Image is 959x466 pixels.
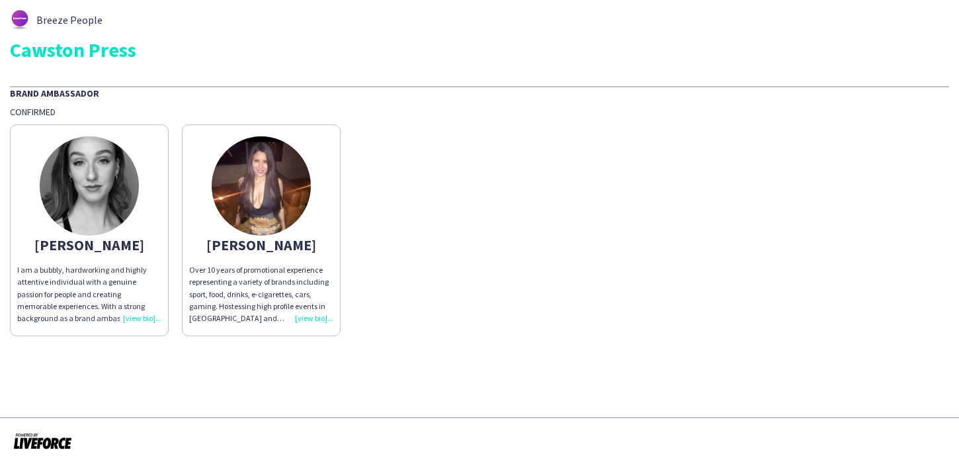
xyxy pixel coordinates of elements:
[17,264,161,324] div: I am a bubbly, hardworking and highly attentive individual with a genuine passion for people and ...
[17,239,161,251] div: [PERSON_NAME]
[36,14,103,26] span: Breeze People
[10,10,30,30] img: thumb-62876bd588459.png
[189,239,333,251] div: [PERSON_NAME]
[40,136,139,236] img: thumb-67ad6ee065f63.jpeg
[10,86,949,99] div: Brand Ambassador
[10,40,949,60] div: Cawston Press
[13,432,72,450] img: Powered by Liveforce
[212,136,311,236] img: thumb-67bf3a0ba37e5.jpg
[189,264,333,324] div: Over 10 years of promotional experience representing a variety of brands including sport, food, d...
[10,106,949,118] div: Confirmed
